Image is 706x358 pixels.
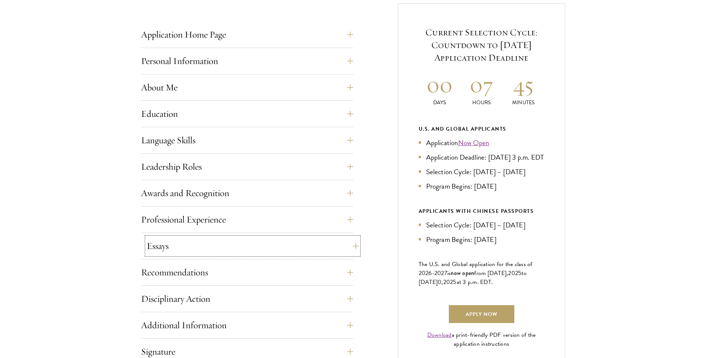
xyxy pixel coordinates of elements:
a: Download [427,330,452,339]
h5: Current Selection Cycle: Countdown to [DATE] Application Deadline [419,26,544,64]
button: About Me [141,79,353,96]
div: a print-friendly PDF version of the application instructions [419,330,544,348]
p: Minutes [502,99,544,106]
li: Application [419,137,544,148]
button: Disciplinary Action [141,290,353,308]
h2: 45 [502,71,544,99]
button: Recommendations [141,263,353,281]
span: The U.S. and Global application for the class of 202 [419,260,533,278]
span: 5 [518,269,521,278]
span: , [441,278,443,287]
button: Education [141,105,353,123]
span: from [DATE], [474,269,508,278]
span: 5 [453,278,456,287]
button: Language Skills [141,131,353,149]
span: 7 [444,269,447,278]
span: -202 [432,269,444,278]
span: at 3 p.m. EDT. [457,278,493,287]
h2: 07 [460,71,502,99]
span: to [DATE] [419,269,527,287]
div: U.S. and Global Applicants [419,124,544,134]
button: Leadership Roles [141,158,353,176]
li: Selection Cycle: [DATE] – [DATE] [419,220,544,230]
span: 202 [508,269,518,278]
li: Program Begins: [DATE] [419,234,544,245]
button: Application Home Page [141,26,353,44]
p: Hours [460,99,502,106]
span: is [447,269,451,278]
h2: 00 [419,71,461,99]
span: now open [451,269,474,277]
p: Days [419,99,461,106]
li: Selection Cycle: [DATE] – [DATE] [419,166,544,177]
li: Application Deadline: [DATE] 3 p.m. EDT [419,152,544,163]
li: Program Begins: [DATE] [419,181,544,192]
span: 6 [428,269,432,278]
span: 0 [438,278,441,287]
button: Additional Information [141,316,353,334]
button: Personal Information [141,52,353,70]
button: Awards and Recognition [141,184,353,202]
a: Now Open [458,137,489,148]
a: Apply Now [449,305,514,323]
div: APPLICANTS WITH CHINESE PASSPORTS [419,207,544,216]
button: Essays [147,237,359,255]
button: Professional Experience [141,211,353,228]
span: 202 [443,278,453,287]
